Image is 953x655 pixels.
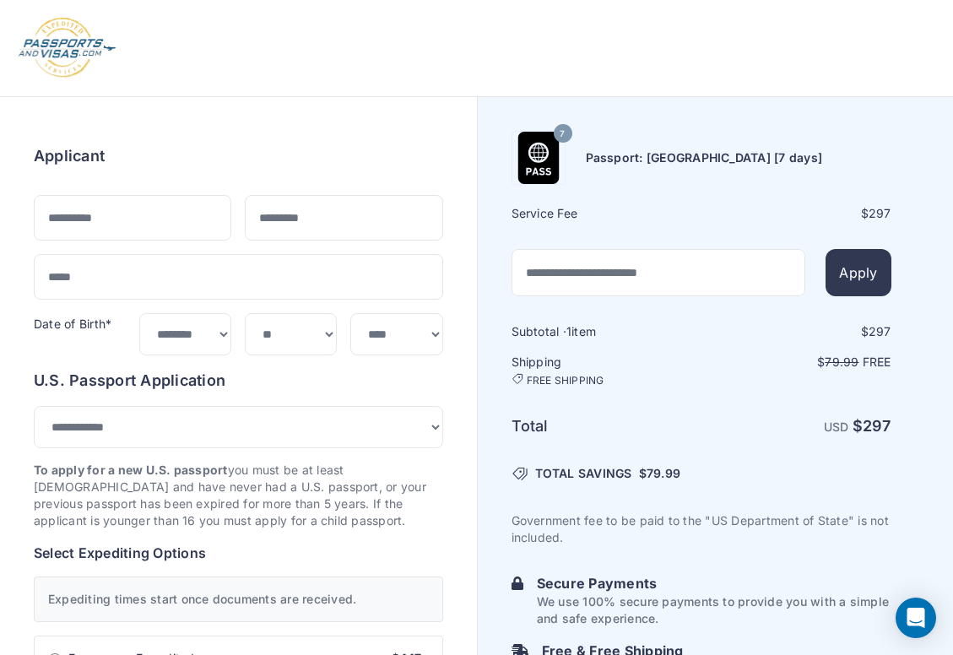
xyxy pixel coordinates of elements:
[869,324,891,338] span: 297
[34,369,443,392] h6: U.S. Passport Application
[34,144,105,168] h6: Applicant
[512,205,700,222] h6: Service Fee
[566,324,571,338] span: 1
[512,354,700,387] h6: Shipping
[34,543,443,563] h6: Select Expediting Options
[34,317,111,331] label: Date of Birth*
[512,132,565,184] img: Product Name
[537,573,891,593] h6: Secure Payments
[863,417,891,435] span: 297
[34,577,443,622] div: Expediting times start once documents are received.
[647,466,680,480] span: 79.99
[512,512,891,546] p: Government fee to be paid to the "US Department of State" is not included.
[560,123,565,145] span: 7
[703,354,891,371] p: $
[34,463,228,477] strong: To apply for a new U.S. passport
[512,414,700,438] h6: Total
[527,374,604,387] span: FREE SHIPPING
[853,417,891,435] strong: $
[512,323,700,340] h6: Subtotal · item
[639,465,680,482] span: $
[586,149,823,166] h6: Passport: [GEOGRAPHIC_DATA] [7 days]
[703,323,891,340] div: $
[825,355,858,369] span: 79.99
[826,249,891,296] button: Apply
[863,355,891,369] span: Free
[537,593,891,627] p: We use 100% secure payments to provide you with a simple and safe experience.
[17,17,117,79] img: Logo
[824,420,849,434] span: USD
[869,206,891,220] span: 297
[535,465,632,482] span: TOTAL SAVINGS
[896,598,936,638] div: Open Intercom Messenger
[34,462,443,529] p: you must be at least [DEMOGRAPHIC_DATA] and have never had a U.S. passport, or your previous pass...
[703,205,891,222] div: $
